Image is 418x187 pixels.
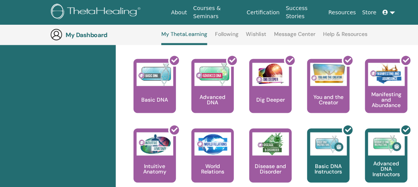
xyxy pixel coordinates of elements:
[244,5,283,20] a: Certification
[190,1,244,24] a: Courses & Seminars
[51,4,143,21] img: logo.png
[274,31,315,43] a: Message Center
[191,94,234,105] p: Advanced DNA
[253,97,288,102] p: Dig Deeper
[359,5,380,20] a: Store
[137,63,173,86] img: Basic DNA
[215,31,239,43] a: Following
[134,164,176,175] p: Intuitive Anatomy
[50,29,63,41] img: generic-user-icon.jpg
[195,133,231,156] img: World Relations
[310,63,347,84] img: You and the Creator
[137,133,173,156] img: Intuitive Anatomy
[191,164,234,175] p: World Relations
[252,133,289,156] img: Disease and Disorder
[246,31,267,43] a: Wishlist
[283,1,325,24] a: Success Stories
[323,31,367,43] a: Help & Resources
[249,164,292,175] p: Disease and Disorder
[368,63,405,86] img: Manifesting and Abundance
[161,31,207,45] a: My ThetaLearning
[307,59,350,129] a: You and the Creator You and the Creator
[365,59,408,129] a: Manifesting and Abundance Manifesting and Abundance
[365,92,408,108] p: Manifesting and Abundance
[307,94,350,105] p: You and the Creator
[168,5,190,20] a: About
[368,133,405,156] img: Advanced DNA Instructors
[195,63,231,86] img: Advanced DNA
[191,59,234,129] a: Advanced DNA Advanced DNA
[310,133,347,156] img: Basic DNA Instructors
[66,31,143,39] h3: My Dashboard
[365,161,408,177] p: Advanced DNA Instructors
[249,59,292,129] a: Dig Deeper Dig Deeper
[307,164,350,175] p: Basic DNA Instructors
[134,59,176,129] a: Basic DNA Basic DNA
[325,5,359,20] a: Resources
[252,63,289,86] img: Dig Deeper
